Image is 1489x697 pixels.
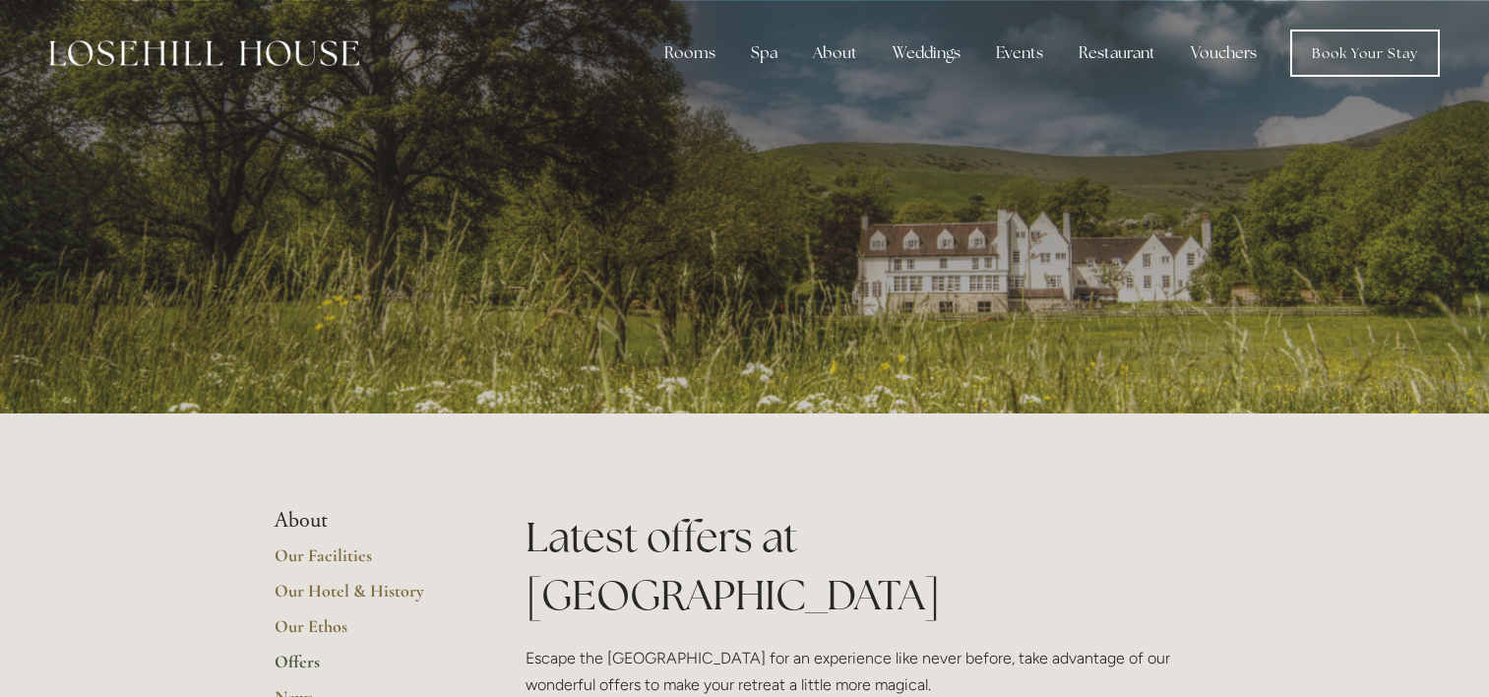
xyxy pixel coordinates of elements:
[735,33,793,73] div: Spa
[797,33,873,73] div: About
[1290,30,1440,77] a: Book Your Stay
[275,651,463,686] a: Offers
[49,40,359,66] img: Losehill House
[877,33,976,73] div: Weddings
[275,580,463,615] a: Our Hotel & History
[526,508,1215,624] h1: Latest offers at [GEOGRAPHIC_DATA]
[275,508,463,534] li: About
[649,33,731,73] div: Rooms
[275,615,463,651] a: Our Ethos
[1175,33,1272,73] a: Vouchers
[1063,33,1171,73] div: Restaurant
[980,33,1059,73] div: Events
[275,544,463,580] a: Our Facilities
